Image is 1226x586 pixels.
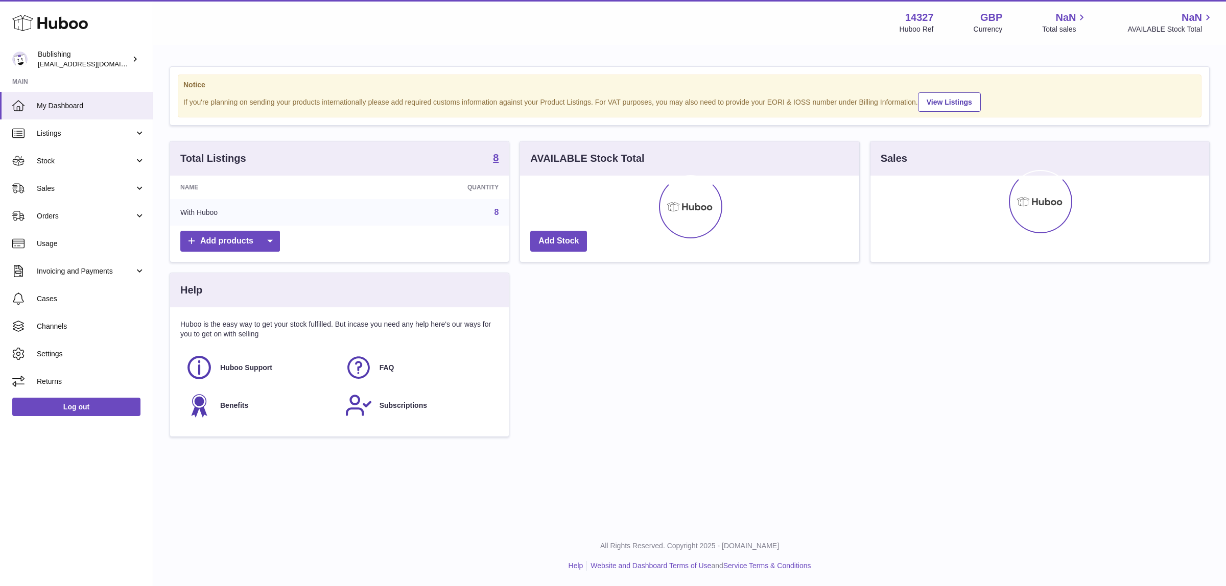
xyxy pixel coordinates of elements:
p: All Rights Reserved. Copyright 2025 - [DOMAIN_NAME] [161,541,1218,551]
a: NaN AVAILABLE Stock Total [1127,11,1214,34]
div: If you're planning on sending your products internationally please add required customs informati... [183,91,1196,112]
a: Website and Dashboard Terms of Use [591,561,711,570]
div: Bublishing [38,50,130,69]
th: Quantity [349,176,509,199]
span: Orders [37,211,134,221]
h3: Total Listings [180,152,246,165]
a: Add products [180,231,280,252]
span: Sales [37,184,134,193]
span: NaN [1182,11,1202,25]
span: Usage [37,239,145,249]
span: Returns [37,377,145,386]
span: AVAILABLE Stock Total [1127,25,1214,34]
span: Listings [37,129,134,138]
span: NaN [1055,11,1076,25]
span: My Dashboard [37,101,145,111]
strong: 14327 [905,11,934,25]
a: Service Terms & Conditions [723,561,811,570]
span: [EMAIL_ADDRESS][DOMAIN_NAME] [38,60,150,68]
a: Benefits [185,392,335,419]
span: Huboo Support [220,363,272,373]
a: 8 [493,153,499,165]
strong: 8 [493,153,499,163]
a: Log out [12,398,140,416]
span: Benefits [220,401,248,410]
h3: AVAILABLE Stock Total [530,152,644,165]
span: Stock [37,156,134,166]
img: internalAdmin-14327@internal.huboo.com [12,52,28,67]
div: Currency [974,25,1003,34]
span: Channels [37,322,145,331]
th: Name [170,176,349,199]
span: Invoicing and Payments [37,266,134,276]
a: 8 [494,208,499,216]
strong: GBP [980,11,1002,25]
strong: Notice [183,80,1196,90]
h3: Sales [881,152,907,165]
a: NaN Total sales [1042,11,1088,34]
p: Huboo is the easy way to get your stock fulfilled. But incase you need any help here's our ways f... [180,320,499,339]
span: Subscriptions [380,401,427,410]
h3: Help [180,283,202,297]
li: and [587,561,811,571]
a: View Listings [918,92,981,112]
a: Subscriptions [345,392,494,419]
a: Add Stock [530,231,587,252]
span: Settings [37,349,145,359]
span: Total sales [1042,25,1088,34]
a: FAQ [345,354,494,381]
td: With Huboo [170,199,349,226]
a: Help [569,561,583,570]
a: Huboo Support [185,354,335,381]
div: Huboo Ref [900,25,934,34]
span: FAQ [380,363,394,373]
span: Cases [37,294,145,304]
